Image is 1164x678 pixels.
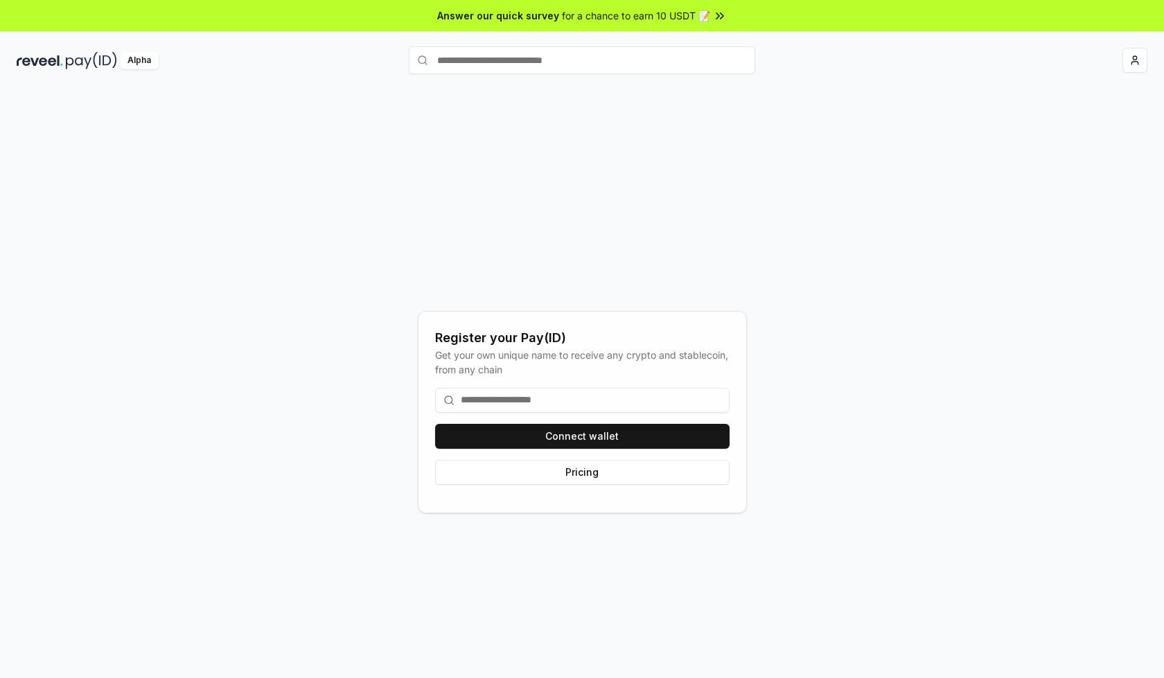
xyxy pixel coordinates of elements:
[435,460,730,485] button: Pricing
[120,52,159,69] div: Alpha
[437,8,559,23] span: Answer our quick survey
[435,348,730,377] div: Get your own unique name to receive any crypto and stablecoin, from any chain
[435,424,730,449] button: Connect wallet
[435,328,730,348] div: Register your Pay(ID)
[17,52,63,69] img: reveel_dark
[66,52,117,69] img: pay_id
[562,8,710,23] span: for a chance to earn 10 USDT 📝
